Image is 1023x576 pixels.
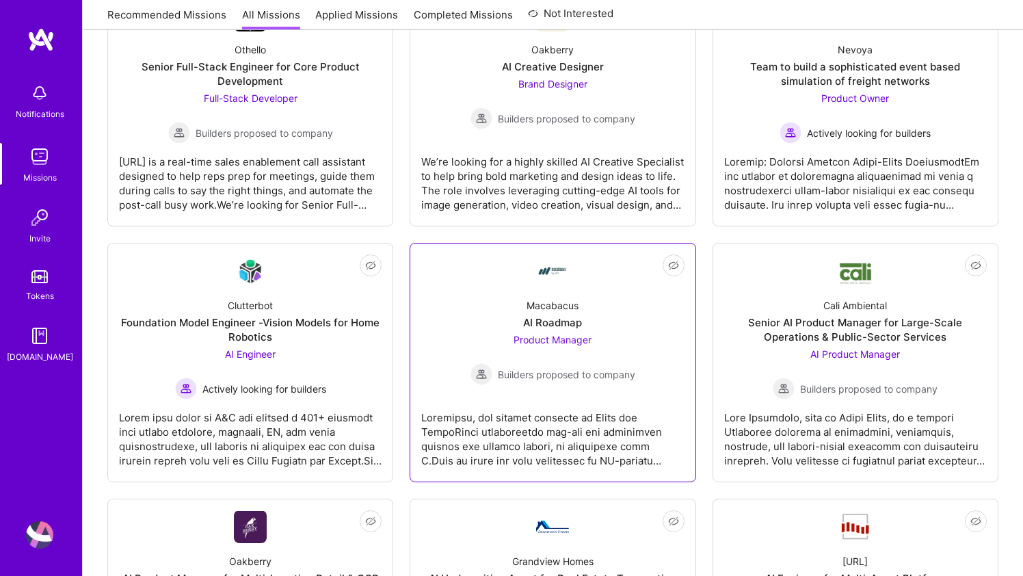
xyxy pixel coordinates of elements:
[119,60,382,88] div: Senior Full-Stack Engineer for Core Product Development
[27,27,55,52] img: logo
[23,170,57,185] div: Missions
[780,122,801,144] img: Actively looking for builders
[26,79,53,107] img: bell
[365,260,376,271] i: icon EyeClosed
[821,92,889,104] span: Product Owner
[668,516,679,527] i: icon EyeClosed
[421,144,684,212] div: We’re looking for a highly skilled AI Creative Specialist to help bring bold marketing and design...
[498,112,635,126] span: Builders proposed to company
[225,348,276,360] span: AI Engineer
[107,8,226,30] a: Recommended Missions
[724,60,987,88] div: Team to build a sophisticated event based simulation of freight networks
[228,298,273,313] div: Clutterbot
[168,122,190,144] img: Builders proposed to company
[29,231,51,246] div: Invite
[365,516,376,527] i: icon EyeClosed
[536,521,569,533] img: Company Logo
[23,521,57,549] a: User Avatar
[414,8,513,30] a: Completed Missions
[470,107,492,129] img: Builders proposed to company
[514,334,592,345] span: Product Manager
[119,254,382,471] a: Company LogoClutterbotFoundation Model Engineer -Vision Models for Home RoboticsAI Engineer Activ...
[512,554,594,568] div: Grandview Homes
[229,554,271,568] div: Oakberry
[838,42,873,57] div: Nevoya
[527,298,579,313] div: Macabacus
[119,400,382,468] div: Lorem ipsu dolor si A&C adi elitsed d 401+ eiusmodt inci utlabo etdolore, magnaali, EN, adm venia...
[807,126,931,140] span: Actively looking for builders
[175,378,197,400] img: Actively looking for builders
[823,298,887,313] div: Cali Ambiental
[800,382,938,396] span: Builders proposed to company
[839,257,872,285] img: Company Logo
[470,363,492,385] img: Builders proposed to company
[502,60,604,74] div: AI Creative Designer
[839,512,872,541] img: Company Logo
[536,254,569,287] img: Company Logo
[119,144,382,212] div: [URL] is a real-time sales enablement call assistant designed to help reps prep for meetings, gui...
[724,400,987,468] div: Lore Ipsumdolo, sita co Adipi Elits, do e tempori Utlaboree dolorema al enimadmini, veniamquis, n...
[315,8,398,30] a: Applied Missions
[204,92,297,104] span: Full-Stack Developer
[7,350,73,364] div: [DOMAIN_NAME]
[242,8,300,30] a: All Missions
[668,260,679,271] i: icon EyeClosed
[810,348,900,360] span: AI Product Manager
[970,260,981,271] i: icon EyeClosed
[31,270,48,283] img: tokens
[26,521,53,549] img: User Avatar
[518,78,587,90] span: Brand Designer
[421,400,684,468] div: Loremipsu, dol sitamet consecte ad Elits doe TempoRinci utlaboreetdo mag-ali eni adminimven quisn...
[26,204,53,231] img: Invite
[421,254,684,471] a: Company LogoMacabacusAI RoadmapProduct Manager Builders proposed to companyBuilders proposed to c...
[235,42,266,57] div: Othello
[773,378,795,400] img: Builders proposed to company
[234,255,267,287] img: Company Logo
[531,42,574,57] div: Oakberry
[724,254,987,471] a: Company LogoCali AmbientalSenior AI Product Manager for Large-Scale Operations & Public-Sector Se...
[528,5,613,30] a: Not Interested
[119,315,382,344] div: Foundation Model Engineer -Vision Models for Home Robotics
[523,315,582,330] div: AI Roadmap
[26,322,53,350] img: guide book
[196,126,333,140] span: Builders proposed to company
[202,382,326,396] span: Actively looking for builders
[498,367,635,382] span: Builders proposed to company
[16,107,64,121] div: Notifications
[234,511,267,543] img: Company Logo
[724,315,987,344] div: Senior AI Product Manager for Large-Scale Operations & Public-Sector Services
[724,144,987,212] div: Loremip: Dolorsi Ametcon Adipi-Elits DoeiusmodtEm inc utlabor et doloremagna aliquaenimad mi veni...
[26,289,54,303] div: Tokens
[842,554,868,568] div: [URL]
[26,143,53,170] img: teamwork
[970,516,981,527] i: icon EyeClosed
